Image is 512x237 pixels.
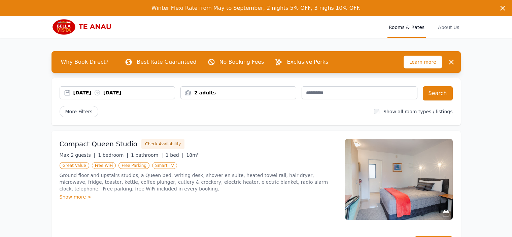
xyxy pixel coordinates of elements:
span: Why Book Direct? [56,55,114,69]
span: Smart TV [152,162,177,169]
span: Free WiFi [92,162,116,169]
p: No Booking Fees [219,58,264,66]
span: Free Parking [118,162,149,169]
div: Show more > [60,194,337,200]
span: 1 bed | [166,152,183,158]
span: Winter Flexi Rate from May to September, 2 nights 5% OFF, 3 nighs 10% OFF. [151,5,361,11]
button: Search [423,86,453,100]
div: 2 adults [181,89,296,96]
a: About Us [437,16,460,38]
span: Learn more [404,56,442,68]
label: Show all room types / listings [383,109,452,114]
p: Best Rate Guaranteed [137,58,196,66]
a: Rooms & Rates [387,16,426,38]
span: More Filters [60,106,98,117]
img: Bella Vista Te Anau [52,19,116,35]
p: Ground floor and upstairs studios, a Queen bed, writing desk, shower en suite, heated towel rail,... [60,172,337,192]
span: 1 bedroom | [98,152,128,158]
span: Max 2 guests | [60,152,96,158]
p: Exclusive Perks [287,58,328,66]
button: Check Availability [141,139,184,149]
h3: Compact Queen Studio [60,139,138,149]
span: 1 bathroom | [131,152,163,158]
span: 18m² [186,152,199,158]
div: [DATE] [DATE] [73,89,175,96]
span: Great Value [60,162,89,169]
